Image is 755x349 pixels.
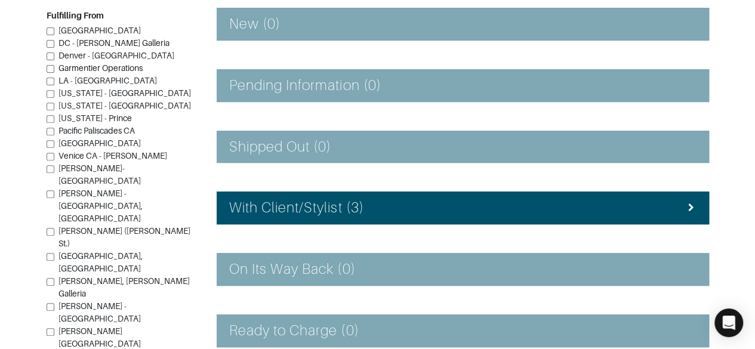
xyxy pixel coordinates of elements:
[47,27,54,35] input: [GEOGRAPHIC_DATA]
[47,140,54,148] input: [GEOGRAPHIC_DATA]
[47,115,54,123] input: [US_STATE] - Prince
[58,63,143,73] span: Garmentier Operations
[58,138,141,148] span: [GEOGRAPHIC_DATA]
[47,278,54,286] input: [PERSON_NAME], [PERSON_NAME] Galleria
[58,151,167,160] span: Venice CA - [PERSON_NAME]
[47,103,54,110] input: [US_STATE] - [GEOGRAPHIC_DATA]
[47,40,54,48] input: DC - [PERSON_NAME] Galleria
[47,65,54,73] input: Garmentier Operations
[47,190,54,198] input: [PERSON_NAME] - [GEOGRAPHIC_DATA], [GEOGRAPHIC_DATA]
[47,228,54,236] input: [PERSON_NAME] ([PERSON_NAME] St.)
[58,301,141,323] span: [PERSON_NAME] - [GEOGRAPHIC_DATA]
[58,189,143,223] span: [PERSON_NAME] - [GEOGRAPHIC_DATA], [GEOGRAPHIC_DATA]
[58,76,157,85] span: LA - [GEOGRAPHIC_DATA]
[229,77,381,94] h4: Pending Information (0)
[58,113,132,123] span: [US_STATE] - Prince
[58,163,141,186] span: [PERSON_NAME]-[GEOGRAPHIC_DATA]
[58,251,143,273] span: [GEOGRAPHIC_DATA], [GEOGRAPHIC_DATA]
[229,322,359,339] h4: Ready to Charge (0)
[47,128,54,135] input: Pacific Paliscades CA
[47,78,54,85] input: LA - [GEOGRAPHIC_DATA]
[58,226,190,248] span: [PERSON_NAME] ([PERSON_NAME] St.)
[58,51,174,60] span: Denver - [GEOGRAPHIC_DATA]
[58,88,191,98] span: [US_STATE] - [GEOGRAPHIC_DATA]
[714,308,743,337] div: Open Intercom Messenger
[58,276,190,298] span: [PERSON_NAME], [PERSON_NAME] Galleria
[58,126,135,135] span: Pacific Paliscades CA
[47,52,54,60] input: Denver - [GEOGRAPHIC_DATA]
[58,326,141,348] span: [PERSON_NAME][GEOGRAPHIC_DATA]
[229,16,281,33] h4: New (0)
[47,10,104,22] label: Fulfilling From
[229,261,356,278] h4: On Its Way Back (0)
[58,101,191,110] span: [US_STATE] - [GEOGRAPHIC_DATA]
[58,26,141,35] span: [GEOGRAPHIC_DATA]
[47,165,54,173] input: [PERSON_NAME]-[GEOGRAPHIC_DATA]
[47,90,54,98] input: [US_STATE] - [GEOGRAPHIC_DATA]
[47,253,54,261] input: [GEOGRAPHIC_DATA], [GEOGRAPHIC_DATA]
[229,199,364,217] h4: With Client/Stylist (3)
[47,153,54,160] input: Venice CA - [PERSON_NAME]
[47,328,54,336] input: [PERSON_NAME][GEOGRAPHIC_DATA]
[47,303,54,311] input: [PERSON_NAME] - [GEOGRAPHIC_DATA]
[58,38,170,48] span: DC - [PERSON_NAME] Galleria
[229,138,332,156] h4: Shipped Out (0)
